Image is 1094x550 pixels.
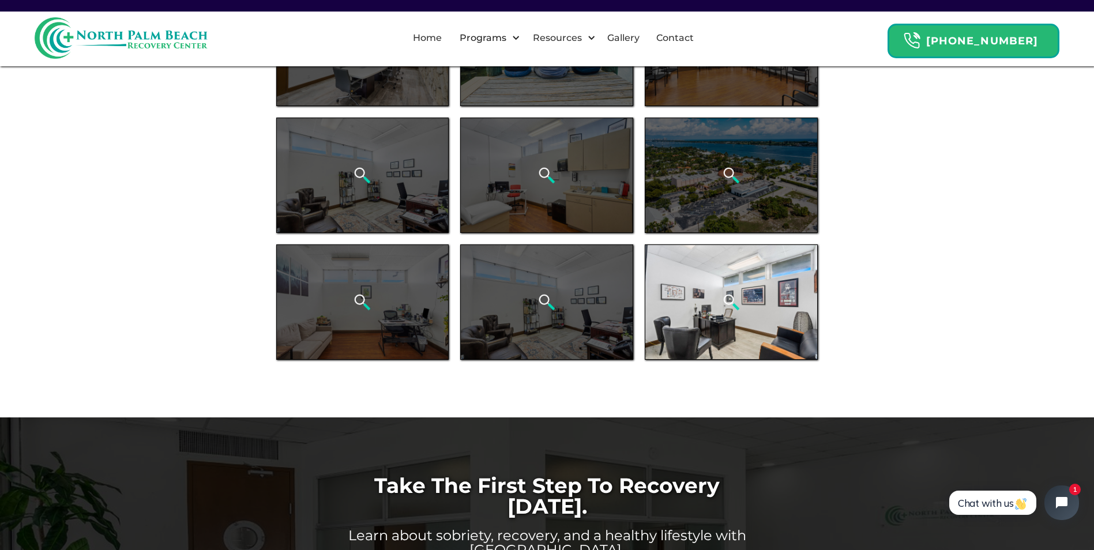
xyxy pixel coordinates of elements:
div: Programs [457,31,509,45]
a: open lightbox [460,118,633,233]
div: Resources [523,20,599,56]
a: open lightbox [645,118,818,233]
div: Programs [450,20,523,56]
div: Take The First Step To Recovery [DATE]. [345,475,749,517]
a: open lightbox [460,244,633,360]
img: Header Calendar Icons [903,32,920,50]
a: open lightbox [276,244,449,360]
a: Gallery [600,20,646,56]
div: Resources [530,31,585,45]
iframe: Tidio Chat [937,476,1089,530]
strong: [PHONE_NUMBER] [926,35,1038,47]
a: Contact [649,20,701,56]
a: Header Calendar Icons[PHONE_NUMBER] [888,18,1059,58]
a: Home [406,20,449,56]
a: open lightbox [645,244,818,360]
a: open lightbox [276,118,449,233]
